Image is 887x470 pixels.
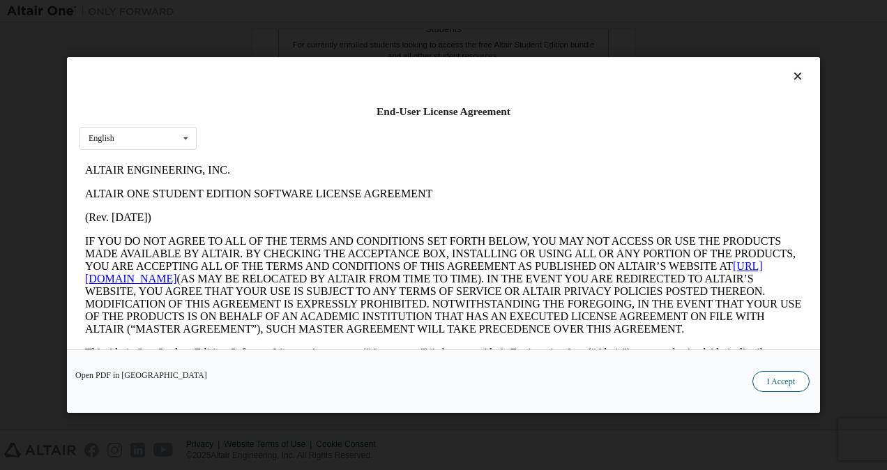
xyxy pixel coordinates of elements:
button: I Accept [752,371,810,392]
a: [URL][DOMAIN_NAME] [6,102,683,126]
p: ALTAIR ENGINEERING, INC. [6,6,722,18]
p: (Rev. [DATE]) [6,53,722,66]
div: English [89,134,114,142]
p: ALTAIR ONE STUDENT EDITION SOFTWARE LICENSE AGREEMENT [6,29,722,42]
div: End-User License Agreement [79,105,808,119]
p: IF YOU DO NOT AGREE TO ALL OF THE TERMS AND CONDITIONS SET FORTH BELOW, YOU MAY NOT ACCESS OR USE... [6,77,722,177]
p: This Altair One Student Edition Software License Agreement (“Agreement”) is between Altair Engine... [6,188,722,238]
a: Open PDF in [GEOGRAPHIC_DATA] [75,371,207,379]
